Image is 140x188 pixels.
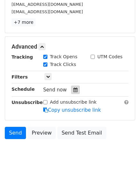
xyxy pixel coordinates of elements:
a: Send [5,127,26,139]
a: Preview [28,127,56,139]
a: +7 more [12,18,36,26]
label: Track Clicks [50,61,76,68]
small: [EMAIL_ADDRESS][DOMAIN_NAME] [12,9,83,14]
a: Send Test Email [57,127,106,139]
a: Copy unsubscribe link [43,107,101,113]
strong: Tracking [12,54,33,60]
label: Add unsubscribe link [50,99,97,106]
strong: Unsubscribe [12,100,43,105]
strong: Filters [12,74,28,80]
label: Track Opens [50,53,78,60]
label: UTM Codes [97,53,122,60]
small: [EMAIL_ADDRESS][DOMAIN_NAME] [12,2,83,7]
strong: Schedule [12,87,35,92]
span: Send now [43,87,67,93]
iframe: Chat Widget [108,157,140,188]
h5: Advanced [12,43,128,50]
